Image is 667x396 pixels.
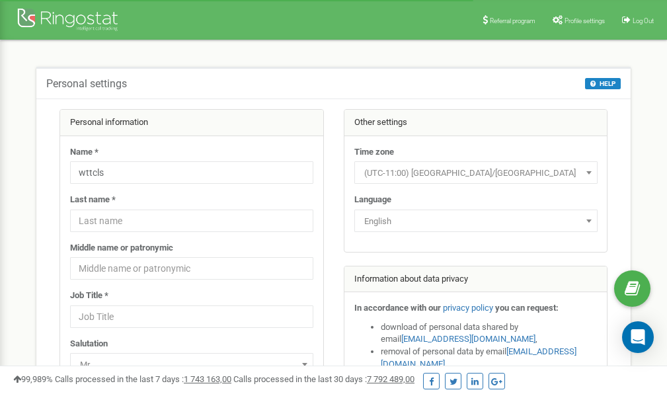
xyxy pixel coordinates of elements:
span: 99,989% [13,374,53,384]
a: privacy policy [443,303,493,313]
input: Last name [70,210,313,232]
div: Other settings [344,110,608,136]
u: 1 743 163,00 [184,374,231,384]
span: English [354,210,598,232]
strong: In accordance with our [354,303,441,313]
label: Name * [70,146,98,159]
span: (UTC-11:00) Pacific/Midway [359,164,593,182]
input: Name [70,161,313,184]
span: English [359,212,593,231]
label: Job Title * [70,290,108,302]
button: HELP [585,78,621,89]
input: Job Title [70,305,313,328]
strong: you can request: [495,303,559,313]
span: Profile settings [565,17,605,24]
span: Mr. [70,353,313,376]
h5: Personal settings [46,78,127,90]
span: Calls processed in the last 7 days : [55,374,231,384]
label: Time zone [354,146,394,159]
div: Personal information [60,110,323,136]
label: Middle name or patronymic [70,242,173,255]
input: Middle name or patronymic [70,257,313,280]
a: [EMAIL_ADDRESS][DOMAIN_NAME] [401,334,535,344]
label: Last name * [70,194,116,206]
span: Referral program [490,17,535,24]
div: Information about data privacy [344,266,608,293]
label: Language [354,194,391,206]
li: removal of personal data by email , [381,346,598,370]
u: 7 792 489,00 [367,374,414,384]
div: Open Intercom Messenger [622,321,654,353]
span: (UTC-11:00) Pacific/Midway [354,161,598,184]
span: Mr. [75,356,309,374]
label: Salutation [70,338,108,350]
span: Log Out [633,17,654,24]
li: download of personal data shared by email , [381,321,598,346]
span: Calls processed in the last 30 days : [233,374,414,384]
